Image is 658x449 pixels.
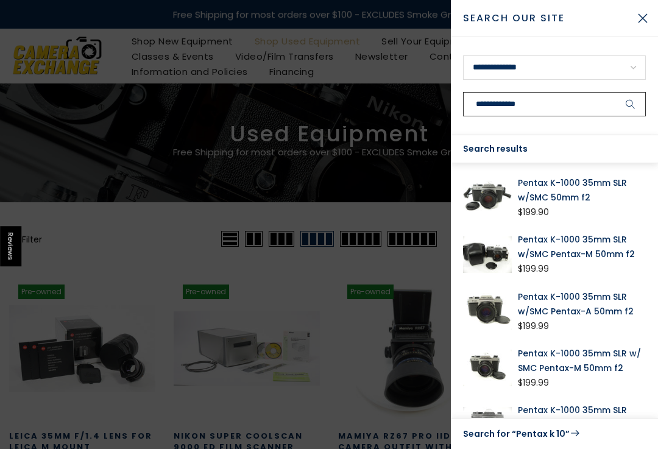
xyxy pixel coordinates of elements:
[518,232,646,261] a: Pentax K-1000 35mm SLR w/SMC Pentax-M 50mm f2
[518,205,549,220] div: $199.90
[463,289,512,334] img: Pentax K-1000 35mm SLR w/SMC Pentax-A 50mm f2
[518,175,646,205] a: Pentax K-1000 35mm SLR w/SMC 50mm f2
[518,346,646,375] a: Pentax K-1000 35mm SLR w/ SMC Pentax-M 50mm f2
[628,3,658,34] button: Close Search
[451,135,658,163] div: Search results
[463,346,512,391] img: Pentax K-1000 35mm SLR w/ SMC Pentax-M 50mm f2 35mm Film Cameras - 35mm SLR Cameras - 35mm SLR St...
[463,403,512,447] img: Pentax K-1000 35mm SLR w/SMC Pentax-A 50mm f2 35mm Film Cameras - 35mm SLR Cameras - 35mm SLR Stu...
[463,232,512,277] img: Pentax K-1000 35mm SLR w/SMC Pentax-M 50mm f2 35mm Film Cameras - 35mm SLR Cameras - 35mm SLR Stu...
[463,11,628,26] span: Search Our Site
[518,289,646,319] a: Pentax K-1000 35mm SLR w/SMC Pentax-A 50mm f2
[518,319,549,334] div: $199.99
[518,403,646,432] a: Pentax K-1000 35mm SLR w/SMC Pentax-A 50mm f2
[518,261,549,277] div: $199.99
[518,375,549,391] div: $199.99
[463,175,512,220] img: Pentax K-1000 35mm SLR w/SMC 50mm f2 35mm Film Cameras - 35mm SLR Cameras - 35mm SLR Student Came...
[463,426,646,442] a: Search for “Pentax k 10”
